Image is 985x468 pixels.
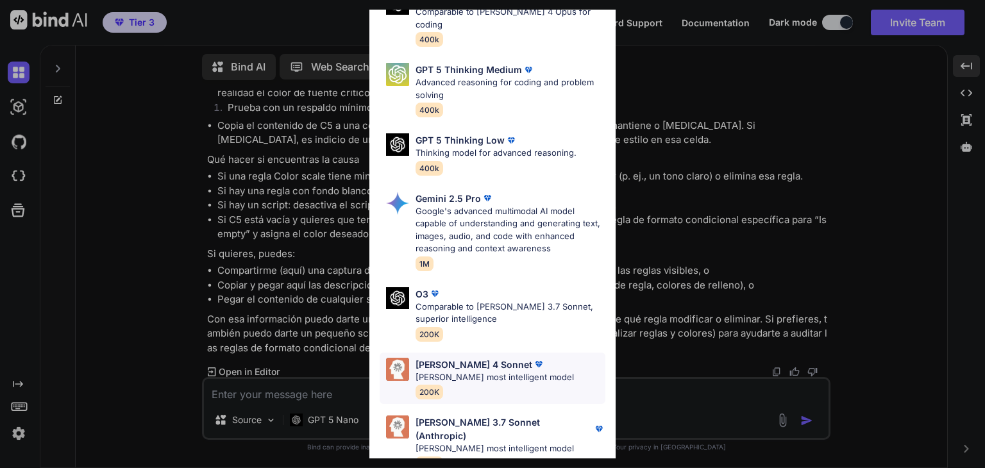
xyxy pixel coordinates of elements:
[532,358,545,371] img: premium
[416,415,593,442] p: [PERSON_NAME] 3.7 Sonnet (Anthropic)
[416,442,605,455] p: [PERSON_NAME] most intelligent model
[386,133,409,156] img: Pick Models
[505,134,518,147] img: premium
[416,287,428,301] p: O3
[416,385,443,399] span: 200K
[386,63,409,86] img: Pick Models
[481,192,494,205] img: premium
[386,358,409,381] img: Pick Models
[416,76,605,101] p: Advanced reasoning for coding and problem solving
[416,205,605,255] p: Google's advanced multimodal AI model capable of understanding and generating text, images, audio...
[428,287,441,300] img: premium
[522,63,535,76] img: premium
[416,301,605,326] p: Comparable to [PERSON_NAME] 3.7 Sonnet, superior intelligence
[416,256,434,271] span: 1M
[416,63,522,76] p: GPT 5 Thinking Medium
[386,287,409,310] img: Pick Models
[416,371,574,384] p: [PERSON_NAME] most intelligent model
[416,358,532,371] p: [PERSON_NAME] 4 Sonnet
[416,133,505,147] p: GPT 5 Thinking Low
[416,192,481,205] p: Gemini 2.5 Pro
[593,422,605,435] img: premium
[386,192,409,215] img: Pick Models
[416,6,605,31] p: Comparable to [PERSON_NAME] 4 Opus for coding
[416,32,443,47] span: 400k
[416,161,443,176] span: 400k
[386,415,409,439] img: Pick Models
[416,327,443,342] span: 200K
[416,103,443,117] span: 400k
[416,147,577,160] p: Thinking model for advanced reasoning.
